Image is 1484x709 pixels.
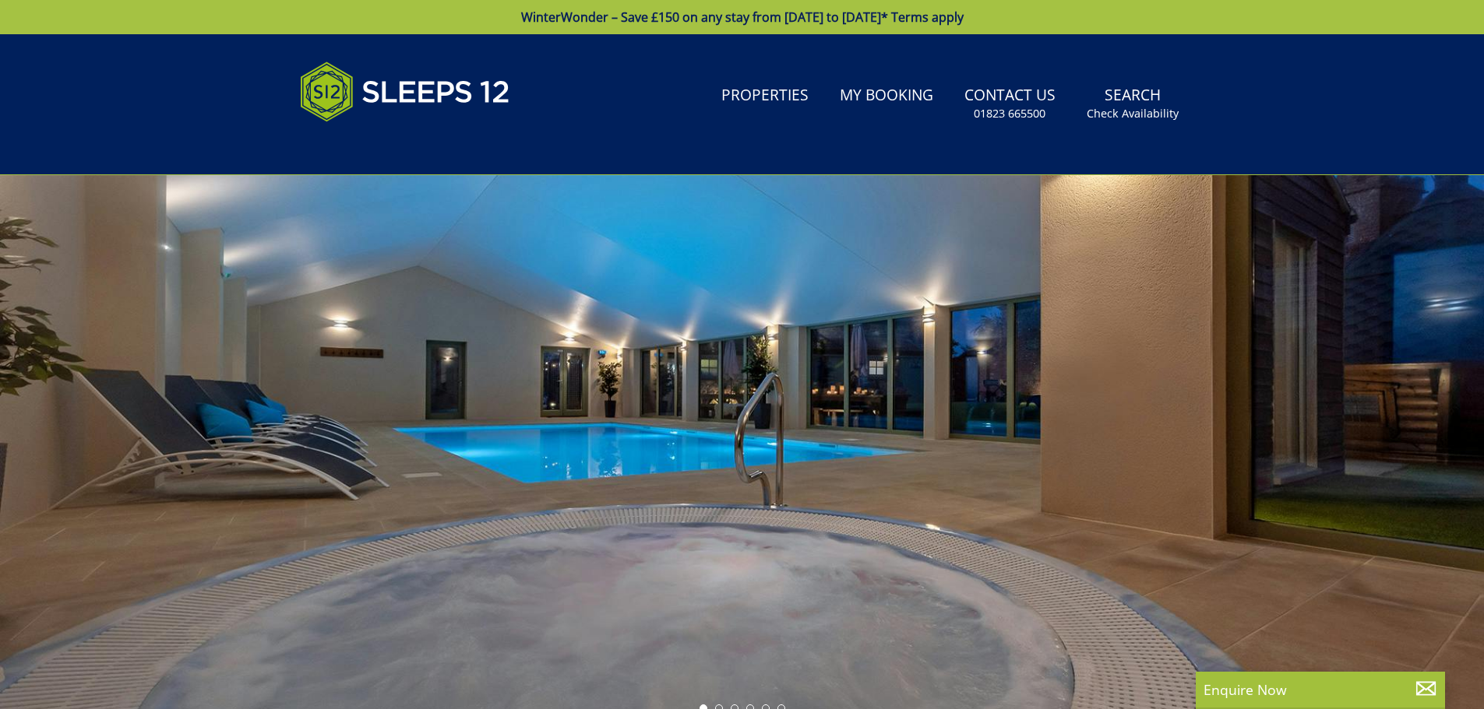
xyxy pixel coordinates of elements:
small: 01823 665500 [974,106,1045,121]
img: Sleeps 12 [300,53,510,131]
a: My Booking [834,79,939,114]
a: Contact Us01823 665500 [958,79,1062,129]
p: Enquire Now [1204,679,1437,700]
a: Properties [715,79,815,114]
a: SearchCheck Availability [1080,79,1185,129]
small: Check Availability [1087,106,1179,121]
iframe: Customer reviews powered by Trustpilot [292,140,456,153]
